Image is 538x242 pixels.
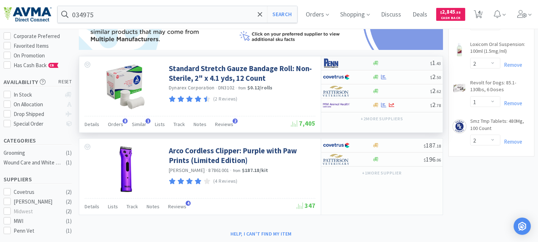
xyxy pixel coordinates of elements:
[323,140,350,151] img: 77fca1acd8b6420a9015268ca798ef17_1.png
[169,84,215,91] span: Dynarex Corporation
[14,62,59,69] span: Has Cash Back
[85,121,99,127] span: Details
[323,72,350,83] img: 77fca1acd8b6420a9015268ca798ef17_1.png
[430,101,441,109] span: 2
[456,10,461,15] span: . 58
[14,217,58,225] div: MWI
[4,158,62,167] div: Wound Care and White Goods
[103,64,149,110] img: ab5f56af4f7b45af859562a0841f610c_160129.png
[500,138,522,145] a: Remove
[14,110,62,118] div: Drop Shipped
[500,100,522,107] a: Remove
[206,167,207,173] span: ·
[430,89,432,94] span: $
[357,114,407,124] button: +2more suppliers
[147,203,160,210] span: Notes
[186,201,191,206] span: 4
[500,61,522,68] a: Remove
[470,41,530,58] a: Loxicom Oral Suspension: 100ml (1.5mg/ml)
[470,118,530,135] a: Smz Tmp Tablets: 480Mg, 100 Count
[233,118,238,124] span: 2
[435,89,441,94] span: . 62
[59,78,72,86] span: reset
[323,86,350,97] img: f5e969b455434c6296c6d81ef179fa71_3.png
[297,201,315,210] span: 347
[123,118,128,124] span: 8
[430,59,441,67] span: 1
[66,188,72,196] div: ( 2 )
[66,217,72,225] div: ( 1 )
[14,227,58,235] div: Penn Vet
[108,203,118,210] span: Lists
[435,103,441,108] span: . 78
[66,158,72,167] div: ( 1 )
[14,188,58,196] div: Covetrus
[213,178,238,185] p: (4 Reviews)
[358,168,405,178] button: +1more supplier
[169,146,314,166] a: Arco Cordless Clipper: Purple with Paw Prints (Limited Edition)
[436,5,465,24] a: $2,845.58Cash Back
[435,157,441,163] span: . 06
[14,197,58,206] div: [PERSON_NAME]
[14,120,62,128] div: Special Order
[14,90,62,99] div: In Stock
[173,121,185,127] span: Track
[441,8,461,15] span: 2,845
[323,100,350,111] img: f6b2451649754179b5b4e0c70c3f7cb0_2.png
[430,103,432,108] span: $
[4,149,62,157] div: Grooming
[14,42,72,50] div: Favorited Items
[441,10,442,15] span: $
[242,167,268,173] strong: $187.18 / kit
[410,11,430,18] a: Deals
[108,121,123,127] span: Orders
[215,121,233,127] span: Reviews
[168,203,186,210] span: Reviews
[323,154,350,165] img: f5e969b455434c6296c6d81ef179fa71_3.png
[132,121,146,127] span: Similar
[267,6,297,23] button: Search
[378,11,404,18] a: Discuss
[424,141,441,149] span: 187
[452,119,467,134] img: 9e9b17e381164ebe8e613b32dfaf305f_163997.png
[236,85,237,91] span: ·
[430,61,432,66] span: $
[127,203,138,210] span: Track
[424,143,426,149] span: $
[424,157,426,163] span: $
[226,228,296,240] button: Help, I can't find my item
[194,121,206,127] span: Notes
[424,155,441,163] span: 196
[85,203,99,210] span: Details
[216,85,217,91] span: ·
[452,81,467,95] img: d747737d40cd4c3b844aa8aa5a3feb80_390378.png
[103,146,149,192] img: 3bb2b8bdffd24bfeb2d32c0602f5fed2_114729.png
[4,136,72,145] h5: Categories
[4,7,52,22] img: e4e33dab9f054f5782a47901c742baa9_102.png
[14,207,58,216] div: Midwest
[430,73,441,81] span: 2
[230,167,232,173] span: ·
[435,75,441,80] span: . 50
[514,218,531,235] div: Open Intercom Messenger
[66,149,72,157] div: ( 1 )
[4,78,72,86] h5: Availability
[14,100,62,109] div: On Allocation
[58,6,297,23] input: Search by item, sku, manufacturer, ingredient, size...
[471,12,486,19] a: 4
[146,118,151,124] span: 1
[14,32,72,41] div: Corporate Preferred
[430,87,441,95] span: 2
[4,175,72,183] h5: Suppliers
[470,79,530,96] a: Revolt for Dogs: 85.1-130lbs, 6 Doses
[247,84,273,91] strong: $0.12 / rolls
[441,16,461,21] span: Cash Back
[49,63,56,68] span: CB
[233,168,241,173] span: from
[452,42,467,57] img: d5fe024a6e654360b75828a6bd307773_157879.png
[435,143,441,149] span: . 18
[218,84,235,91] span: DN3102
[238,85,246,90] span: from
[169,64,314,83] a: Standard Stretch Gauze Bandage Roll: Non-Sterile, 2" x 4.1 yds, 12 Count
[14,51,72,60] div: On Promotion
